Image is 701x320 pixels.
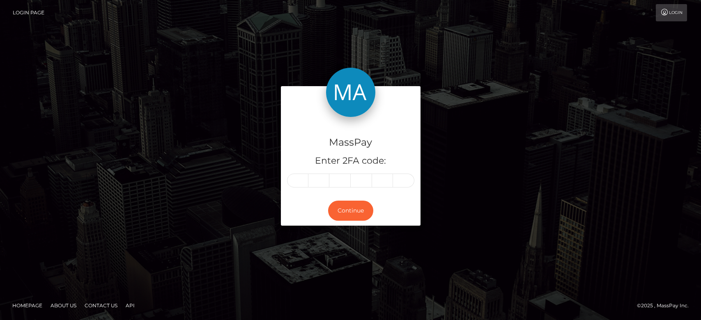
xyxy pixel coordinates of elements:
[326,68,375,117] img: MassPay
[47,299,80,312] a: About Us
[122,299,138,312] a: API
[637,301,695,310] div: © 2025 , MassPay Inc.
[656,4,687,21] a: Login
[9,299,46,312] a: Homepage
[13,4,44,21] a: Login Page
[287,155,414,167] h5: Enter 2FA code:
[328,201,373,221] button: Continue
[287,135,414,150] h4: MassPay
[81,299,121,312] a: Contact Us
